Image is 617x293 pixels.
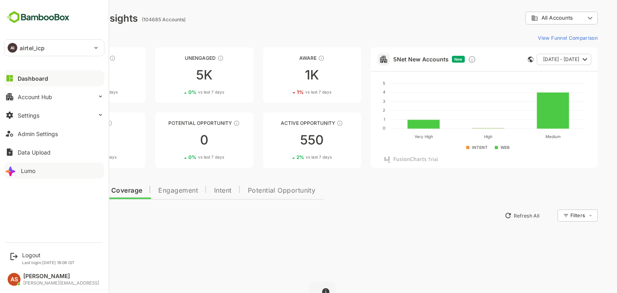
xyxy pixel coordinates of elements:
[4,89,104,105] button: Account Hub
[268,154,304,160] div: 2 %
[355,90,357,94] text: 4
[23,273,99,280] div: [PERSON_NAME]
[23,281,99,286] div: [PERSON_NAME][EMAIL_ADDRESS]
[20,44,45,52] p: airtel_icp
[4,107,104,123] button: Settings
[473,209,515,222] button: Refresh All
[365,56,421,63] a: 5Net New Accounts
[355,81,357,85] text: 5
[19,55,117,61] div: Unreached
[500,57,505,62] div: This card does not support filter and segments
[18,94,52,100] div: Account Hub
[220,187,288,194] span: Potential Opportunity
[127,120,225,126] div: Potential Opportunity
[4,40,104,56] div: AIairtel_icp
[542,212,557,218] div: Filters
[19,134,117,146] div: 0
[235,69,333,81] div: 1K
[290,55,296,61] div: These accounts have just entered the buying cycle and need further nurturing
[355,126,357,130] text: 0
[235,120,333,126] div: Active Opportunity
[114,16,160,22] ag: (104685 Accounts)
[513,15,545,21] span: All Accounts
[235,47,333,103] a: AwareThese accounts have just entered the buying cycle and need further nurturing1K1%vs last 7 days
[78,120,84,126] div: These accounts are warm, further nurturing would qualify them to MQAs
[19,120,117,126] div: Engaged
[278,154,304,160] span: vs last 7 days
[189,55,196,61] div: These accounts have not shown enough engagement and need nurturing
[130,187,170,194] span: Engagement
[53,154,88,160] div: 0 %
[355,108,357,112] text: 2
[127,69,225,81] div: 5K
[440,55,448,63] div: Discover new ICP-fit accounts showing engagement — via intent surges, anonymous website visits, L...
[386,134,405,139] text: Very High
[19,112,117,168] a: EngagedThese accounts are warm, further nurturing would qualify them to MQAs00%vs last 7 days
[19,69,117,81] div: 98K
[277,89,303,95] span: vs last 7 days
[18,149,51,156] div: Data Upload
[186,187,204,194] span: Intent
[4,126,104,142] button: Admin Settings
[18,130,58,137] div: Admin Settings
[269,89,303,95] div: 1 %
[235,112,333,168] a: Active OpportunityThese accounts have open opportunities which might be at any of the Sales Stage...
[22,252,75,258] div: Logout
[81,55,88,61] div: These accounts have not been engaged with for a defined time period
[517,134,532,139] text: Medium
[235,55,333,61] div: Aware
[4,70,104,86] button: Dashboard
[62,154,88,160] span: vs last 7 days
[355,99,357,104] text: 3
[51,89,90,95] div: 55 %
[8,273,20,286] div: AS
[509,54,563,65] button: [DATE] - [DATE]
[19,12,110,24] div: Dashboard Insights
[170,154,196,160] span: vs last 7 days
[541,208,570,223] div: Filters
[308,120,315,126] div: These accounts have open opportunities which might be at any of the Sales Stages
[515,54,551,65] span: [DATE] - [DATE]
[160,89,196,95] div: 0 %
[63,89,90,95] span: vs last 7 days
[4,144,104,160] button: Data Upload
[4,163,104,179] button: Lumo
[4,10,72,25] img: BambooboxFullLogoMark.5f36c76dfaba33ec1ec1367b70bb1252.svg
[170,89,196,95] span: vs last 7 days
[18,75,48,82] div: Dashboard
[503,14,557,22] div: All Accounts
[235,134,333,146] div: 550
[19,47,117,103] a: UnreachedThese accounts have not been engaged with for a defined time period98K55%vs last 7 days
[19,208,78,223] button: New Insights
[160,154,196,160] div: 0 %
[27,187,114,194] span: Data Quality and Coverage
[22,260,75,265] p: Last login: [DATE] 18:06 IST
[426,57,434,61] span: New
[507,31,570,44] button: View Funnel Comparison
[497,10,570,26] div: All Accounts
[18,112,39,119] div: Settings
[127,55,225,61] div: Unengaged
[127,112,225,168] a: Potential OpportunityThese accounts are MQAs and can be passed on to Inside Sales00%vs last 7 days
[205,120,212,126] div: These accounts are MQAs and can be passed on to Inside Sales
[8,43,17,53] div: AI
[127,134,225,146] div: 0
[456,134,464,139] text: High
[355,117,357,122] text: 1
[21,167,35,174] div: Lumo
[127,47,225,103] a: UnengagedThese accounts have not shown enough engagement and need nurturing5K0%vs last 7 days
